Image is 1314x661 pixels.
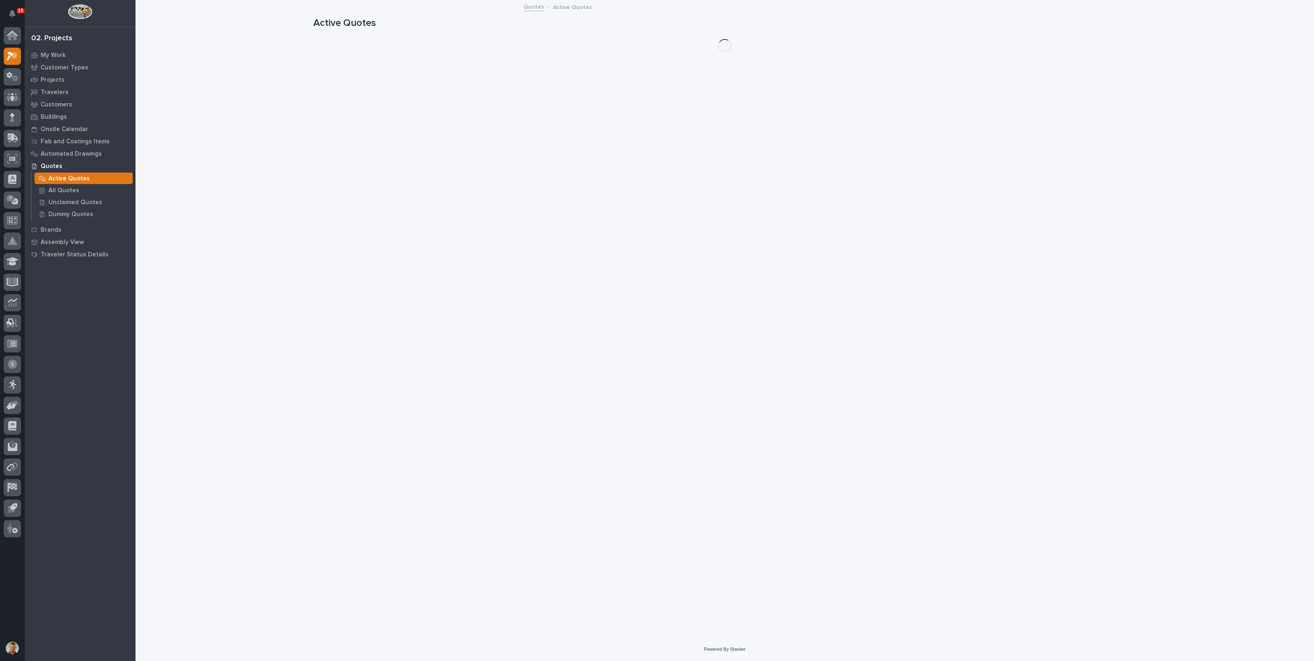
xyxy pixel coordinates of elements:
[524,2,544,11] a: Quotes
[25,49,136,61] a: My Work
[25,248,136,260] a: Traveler Status Details
[25,86,136,98] a: Travelers
[41,251,108,258] p: Traveler Status Details
[41,239,84,246] p: Assembly View
[25,223,136,236] a: Brands
[48,211,93,218] p: Dummy Quotes
[41,89,69,96] p: Travelers
[704,647,745,652] a: Powered By Stacker
[25,98,136,111] a: Customers
[4,640,21,657] button: users-avatar
[48,175,90,182] p: Active Quotes
[41,52,66,59] p: My Work
[48,187,79,194] p: All Quotes
[41,76,64,84] p: Projects
[31,34,72,43] div: 02. Projects
[32,173,136,184] a: Active Quotes
[32,184,136,196] a: All Quotes
[41,138,110,145] p: Fab and Coatings Items
[41,113,67,121] p: Buildings
[25,74,136,86] a: Projects
[25,61,136,74] a: Customer Types
[553,2,592,11] p: Active Quotes
[32,208,136,220] a: Dummy Quotes
[313,17,1137,29] h1: Active Quotes
[18,8,23,14] p: 15
[41,150,102,158] p: Automated Drawings
[25,236,136,248] a: Assembly View
[41,163,62,170] p: Quotes
[32,196,136,208] a: Unclaimed Quotes
[4,5,21,22] button: Notifications
[25,135,136,147] a: Fab and Coatings Items
[41,101,72,108] p: Customers
[25,147,136,160] a: Automated Drawings
[25,111,136,123] a: Buildings
[25,123,136,135] a: Onsite Calendar
[10,10,21,23] div: Notifications15
[48,199,102,206] p: Unclaimed Quotes
[41,226,62,234] p: Brands
[41,126,88,133] p: Onsite Calendar
[41,64,88,71] p: Customer Types
[68,4,92,19] img: Workspace Logo
[25,160,136,172] a: Quotes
